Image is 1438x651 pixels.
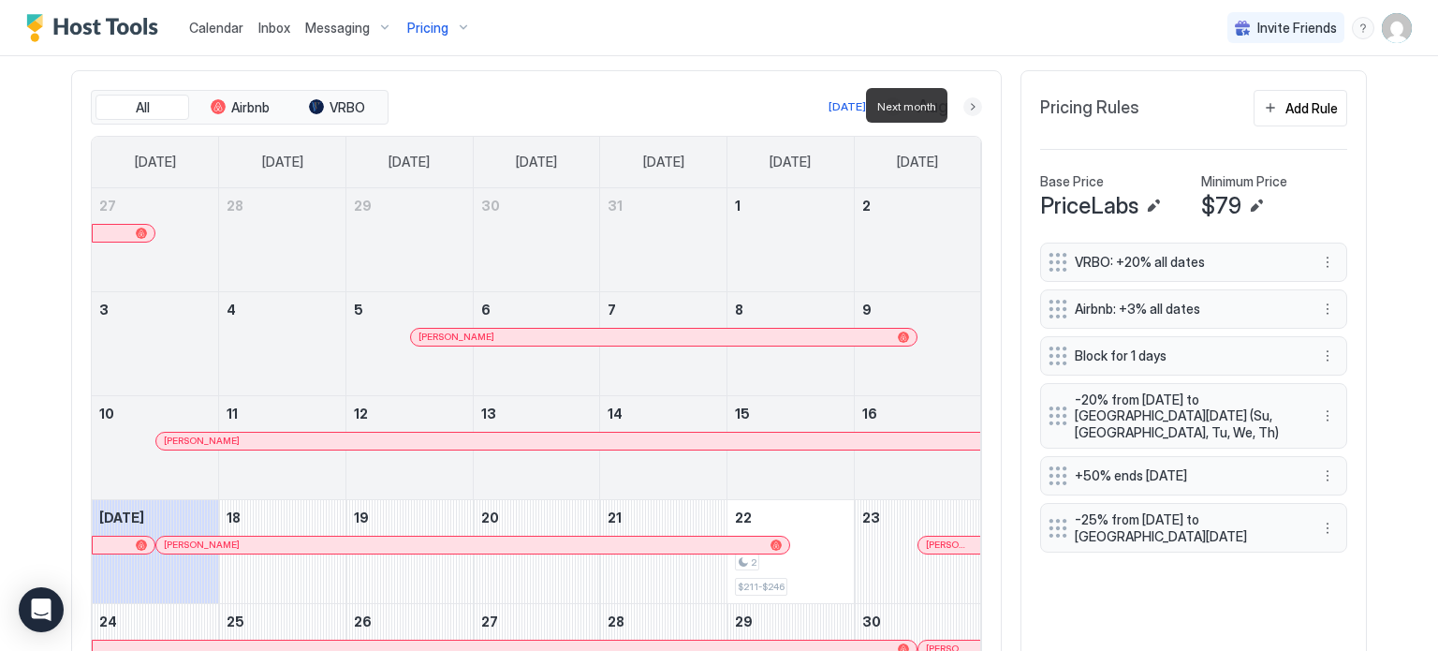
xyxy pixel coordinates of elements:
[354,406,368,422] span: 12
[855,500,981,535] a: August 23, 2025
[346,500,473,535] a: August 19, 2025
[1352,17,1374,39] div: menu
[1075,348,1298,364] span: Block for 1 days
[963,97,982,116] button: Next month
[189,18,243,37] a: Calendar
[1075,511,1298,544] span: -25% from [DATE] to [GEOGRAPHIC_DATA][DATE]
[1316,345,1339,367] div: menu
[727,291,855,395] td: August 8, 2025
[346,188,473,223] a: July 29, 2025
[26,14,167,42] a: Host Tools Logo
[481,198,500,214] span: 30
[727,396,854,431] a: August 15, 2025
[1257,20,1337,37] span: Invite Friends
[735,510,752,525] span: 22
[516,154,557,170] span: [DATE]
[135,154,176,170] span: [DATE]
[99,302,109,318] span: 3
[474,500,600,535] a: August 20, 2025
[227,302,236,318] span: 4
[600,500,726,535] a: August 21, 2025
[354,614,372,629] span: 26
[370,137,448,187] a: Tuesday
[855,188,981,223] a: August 2, 2025
[346,604,473,639] a: August 26, 2025
[735,198,741,214] span: 1
[1382,13,1412,43] div: User profile
[1040,192,1138,220] span: PriceLabs
[99,510,144,525] span: [DATE]
[862,198,871,214] span: 2
[854,499,981,603] td: August 23, 2025
[1316,405,1339,427] div: menu
[735,614,753,629] span: 29
[624,137,703,187] a: Thursday
[926,539,973,551] div: [PERSON_NAME]
[854,395,981,499] td: August 16, 2025
[854,188,981,292] td: August 2, 2025
[305,20,370,37] span: Messaging
[600,396,726,431] a: August 14, 2025
[354,302,363,318] span: 5
[474,292,600,327] a: August 6, 2025
[1142,195,1165,217] button: Edit
[600,604,726,639] a: August 28, 2025
[92,188,219,292] td: July 27, 2025
[1075,254,1298,271] span: VRBO: +20% all dates
[258,20,290,36] span: Inbox
[345,499,473,603] td: August 19, 2025
[1201,192,1241,220] span: $79
[99,198,116,214] span: 27
[829,98,866,115] div: [DATE]
[91,90,389,126] div: tab-group
[600,291,727,395] td: August 7, 2025
[193,95,286,121] button: Airbnb
[227,406,238,422] span: 11
[189,20,243,36] span: Calendar
[735,406,750,422] span: 15
[855,604,981,639] a: August 30, 2025
[1316,298,1339,320] div: menu
[418,331,909,343] div: [PERSON_NAME]
[1075,301,1298,318] span: Airbnb: +3% all dates
[727,188,854,223] a: August 1, 2025
[727,292,854,327] a: August 8, 2025
[727,500,854,535] a: August 22, 2025
[1201,173,1287,190] span: Minimum Price
[99,406,114,422] span: 10
[474,188,600,223] a: July 30, 2025
[95,95,189,121] button: All
[290,95,384,121] button: VRBO
[643,154,684,170] span: [DATE]
[1040,97,1139,119] span: Pricing Rules
[608,302,616,318] span: 7
[473,188,600,292] td: July 30, 2025
[219,188,345,223] a: July 28, 2025
[727,395,855,499] td: August 15, 2025
[1316,345,1339,367] button: More options
[1245,195,1268,217] button: Edit
[219,604,345,639] a: August 25, 2025
[136,99,150,116] span: All
[1316,517,1339,540] div: menu
[92,396,218,431] a: August 10, 2025
[219,188,346,292] td: July 28, 2025
[99,614,117,629] span: 24
[345,188,473,292] td: July 29, 2025
[219,395,346,499] td: August 11, 2025
[473,499,600,603] td: August 20, 2025
[474,604,600,639] a: August 27, 2025
[473,291,600,395] td: August 6, 2025
[1316,251,1339,274] div: menu
[600,188,726,223] a: July 31, 2025
[1316,298,1339,320] button: More options
[330,99,365,116] span: VRBO
[600,188,727,292] td: July 31, 2025
[862,510,880,525] span: 23
[345,395,473,499] td: August 12, 2025
[1316,517,1339,540] button: More options
[608,406,623,422] span: 14
[92,499,219,603] td: August 17, 2025
[854,291,981,395] td: August 9, 2025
